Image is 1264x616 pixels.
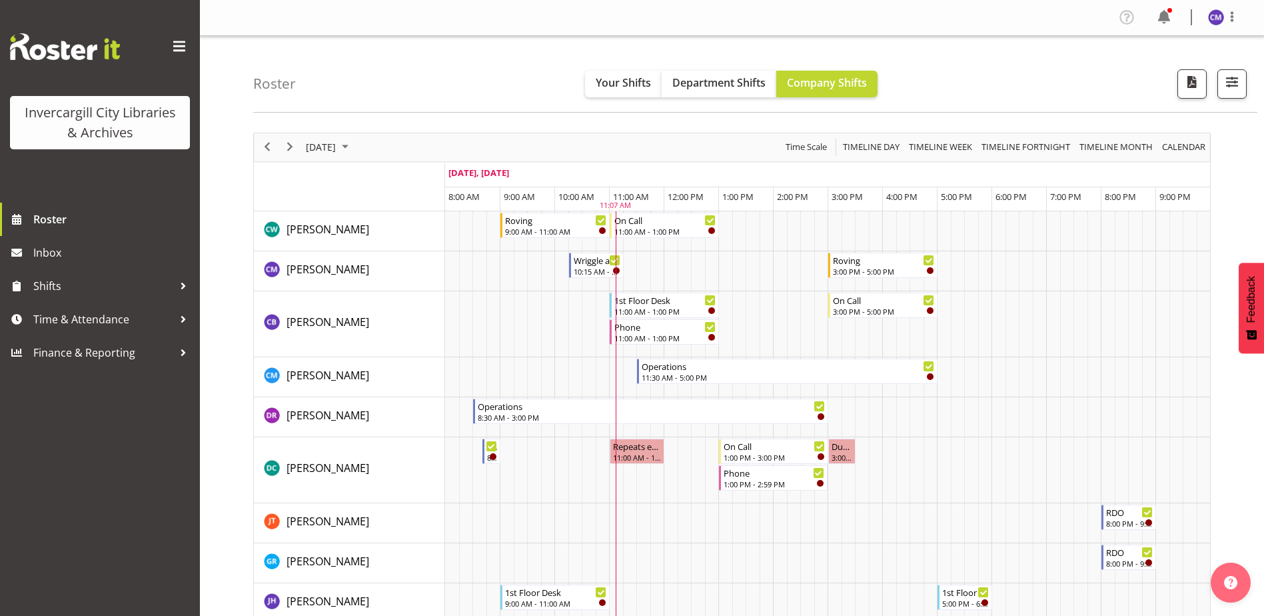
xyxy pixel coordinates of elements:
[842,139,901,155] span: Timeline Day
[482,439,500,464] div: Donald Cunningham"s event - Newspapers Begin From Monday, September 29, 2025 at 8:40:00 AM GMT+13...
[287,315,369,329] span: [PERSON_NAME]
[287,368,369,383] span: [PERSON_NAME]
[1101,505,1156,530] div: Glen Tomlinson"s event - RDO Begin From Monday, September 29, 2025 at 8:00:00 PM GMT+13:00 Ends A...
[448,167,509,179] span: [DATE], [DATE]
[1239,263,1264,353] button: Feedback - Show survey
[833,266,934,277] div: 3:00 PM - 5:00 PM
[478,399,825,413] div: Operations
[253,76,296,91] h4: Roster
[776,71,878,97] button: Company Shifts
[448,191,480,203] span: 8:00 AM
[614,320,716,333] div: Phone
[259,139,277,155] button: Previous
[287,314,369,330] a: [PERSON_NAME]
[610,293,719,318] div: Chris Broad"s event - 1st Floor Desk Begin From Monday, September 29, 2025 at 11:00:00 AM GMT+13:...
[505,226,606,237] div: 9:00 AM - 11:00 AM
[841,139,902,155] button: Timeline Day
[487,452,497,463] div: 8:40 AM - 9:00 AM
[724,479,824,489] div: 1:00 PM - 2:59 PM
[1078,139,1154,155] span: Timeline Month
[287,461,369,475] span: [PERSON_NAME]
[287,408,369,423] span: [PERSON_NAME]
[1161,139,1207,155] span: calendar
[254,251,445,291] td: Chamique Mamolo resource
[979,139,1073,155] button: Fortnight
[23,103,177,143] div: Invercargill City Libraries & Archives
[610,213,719,238] div: Catherine Wilson"s event - On Call Begin From Monday, September 29, 2025 at 11:00:00 AM GMT+13:00...
[505,585,606,599] div: 1st Floor Desk
[833,253,934,267] div: Roving
[724,439,825,453] div: On Call
[254,397,445,437] td: Debra Robinson resource
[614,306,716,317] div: 11:00 AM - 1:00 PM
[287,513,369,529] a: [PERSON_NAME]
[10,33,120,60] img: Rosterit website logo
[942,585,989,599] div: 1st Floor Desk
[832,191,863,203] span: 3:00 PM
[908,139,973,155] span: Timeline Week
[287,407,369,423] a: [PERSON_NAME]
[1050,191,1081,203] span: 7:00 PM
[301,133,356,161] div: September 29, 2025
[33,309,173,329] span: Time & Attendance
[505,213,606,227] div: Roving
[1160,139,1208,155] button: Month
[610,439,664,464] div: Donald Cunningham"s event - Repeats every monday - Donald Cunningham Begin From Monday, September...
[500,585,610,610] div: Jill Harpur"s event - 1st Floor Desk Begin From Monday, September 29, 2025 at 9:00:00 AM GMT+13:0...
[832,439,852,453] div: Duration 0 hours - [PERSON_NAME]
[33,343,173,363] span: Finance & Reporting
[642,359,934,373] div: Operations
[33,276,173,296] span: Shifts
[478,412,825,423] div: 8:30 AM - 3:00 PM
[254,357,445,397] td: Cindy Mulrooney resource
[662,71,776,97] button: Department Shifts
[610,319,719,345] div: Chris Broad"s event - Phone Begin From Monday, September 29, 2025 at 11:00:00 AM GMT+13:00 Ends A...
[600,200,631,211] div: 11:07 AM
[281,139,299,155] button: Next
[642,372,934,383] div: 11:30 AM - 5:00 PM
[287,222,369,237] span: [PERSON_NAME]
[254,211,445,251] td: Catherine Wilson resource
[722,191,754,203] span: 1:00 PM
[487,439,497,453] div: Newspapers
[1159,191,1191,203] span: 9:00 PM
[287,262,369,277] span: [PERSON_NAME]
[596,75,651,90] span: Your Shifts
[941,191,972,203] span: 5:00 PM
[613,191,649,203] span: 11:00 AM
[254,543,445,583] td: Grace Roscoe-Squires resource
[668,191,704,203] span: 12:00 PM
[585,71,662,97] button: Your Shifts
[787,75,867,90] span: Company Shifts
[254,291,445,357] td: Chris Broad resource
[287,367,369,383] a: [PERSON_NAME]
[33,209,193,229] span: Roster
[574,266,620,277] div: 10:15 AM - 11:15 AM
[938,585,992,610] div: Jill Harpur"s event - 1st Floor Desk Begin From Monday, September 29, 2025 at 5:00:00 PM GMT+13:0...
[287,261,369,277] a: [PERSON_NAME]
[614,213,716,227] div: On Call
[719,439,828,464] div: Donald Cunningham"s event - On Call Begin From Monday, September 29, 2025 at 1:00:00 PM GMT+13:00...
[500,213,610,238] div: Catherine Wilson"s event - Roving Begin From Monday, September 29, 2025 at 9:00:00 AM GMT+13:00 E...
[304,139,354,155] button: September 2025
[558,191,594,203] span: 10:00 AM
[254,437,445,503] td: Donald Cunningham resource
[1245,276,1257,323] span: Feedback
[1208,9,1224,25] img: chamique-mamolo11658.jpg
[505,598,606,609] div: 9:00 AM - 11:00 AM
[287,514,369,529] span: [PERSON_NAME]
[724,466,824,479] div: Phone
[614,226,716,237] div: 11:00 AM - 1:00 PM
[886,191,918,203] span: 4:00 PM
[473,399,828,424] div: Debra Robinson"s event - Operations Begin From Monday, September 29, 2025 at 8:30:00 AM GMT+13:00...
[305,139,337,155] span: [DATE]
[1177,69,1207,99] button: Download a PDF of the roster for the current day
[828,293,938,318] div: Chris Broad"s event - On Call Begin From Monday, September 29, 2025 at 3:00:00 PM GMT+13:00 Ends ...
[279,133,301,161] div: next period
[287,594,369,609] span: [PERSON_NAME]
[287,553,369,569] a: [PERSON_NAME]
[1077,139,1155,155] button: Timeline Month
[256,133,279,161] div: previous period
[724,452,825,463] div: 1:00 PM - 3:00 PM
[777,191,808,203] span: 2:00 PM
